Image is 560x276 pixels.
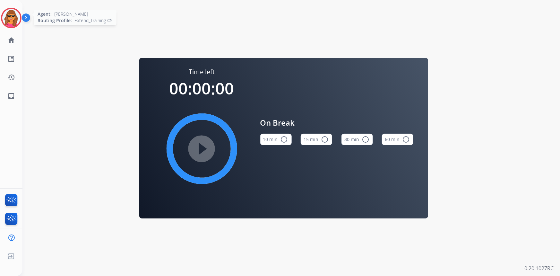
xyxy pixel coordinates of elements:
[260,117,414,129] span: On Break
[54,11,88,17] span: [PERSON_NAME]
[362,136,369,143] mat-icon: radio_button_unchecked
[169,77,234,99] span: 00:00:00
[321,136,329,143] mat-icon: radio_button_unchecked
[74,17,113,24] span: Extend_Training CS
[280,136,288,143] mat-icon: radio_button_unchecked
[7,55,15,63] mat-icon: list_alt
[402,136,410,143] mat-icon: radio_button_unchecked
[38,17,72,24] span: Routing Profile:
[341,134,373,145] button: 30 min
[38,11,52,17] span: Agent:
[2,9,20,27] img: avatar
[7,36,15,44] mat-icon: home
[189,67,215,76] span: Time left
[7,92,15,100] mat-icon: inbox
[7,74,15,81] mat-icon: history
[382,134,413,145] button: 60 min
[260,134,292,145] button: 10 min
[524,264,554,272] p: 0.20.1027RC
[301,134,332,145] button: 15 min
